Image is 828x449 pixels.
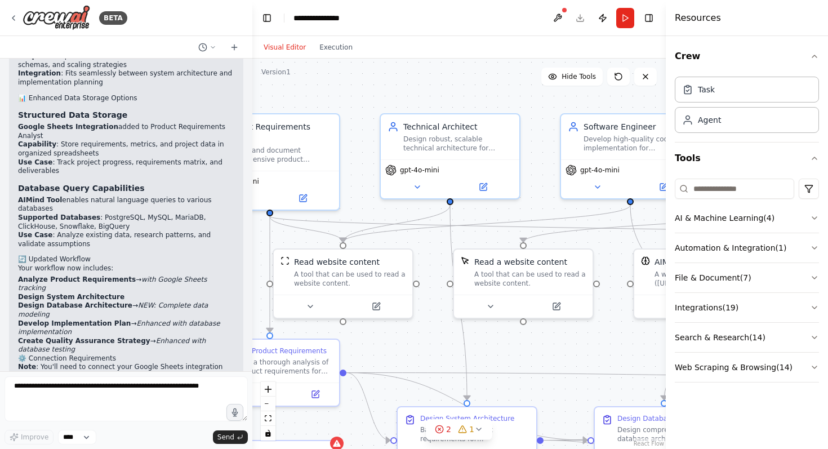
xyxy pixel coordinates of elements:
div: Design robust, scalable technical architecture for {product_name}, including system components, d... [403,135,513,153]
div: AIMind Tool [655,256,699,268]
li: enables natural language queries to various databases [18,196,234,214]
div: Read website content [294,256,380,268]
div: ScrapeElementFromWebsiteToolRead a website contentA tool that can be used to read a website content. [453,248,594,319]
li: added to Product Requirements Analyst [18,123,234,140]
img: ScrapeWebsiteTool [281,256,290,265]
div: Analyze Product RequirementsConduct a thorough analysis of the product requirements for {product_... [199,339,340,407]
g: Edge from c90057cf-aa1c-4ce4-bd0f-09ab4bce8fcd to 79b4357c-d32e-47b9-a6a2-039fdaf5142f [337,205,636,242]
button: fit view [261,411,275,426]
button: Web Scraping & Browsing(14) [675,353,819,382]
a: React Flow attribution [634,441,664,447]
strong: Google Sheets Integration [18,123,118,131]
g: Edge from 42222242-279e-4a1e-be36-54e90cca279c to e4e2b63d-6341-473b-9640-ff8931d774a1 [346,367,390,446]
div: Technical Architect [403,121,513,132]
div: Product Requirements AnalystAnalyze and document comprehensive product requirements for {product_... [199,113,340,211]
strong: Use Case [18,231,52,239]
button: Open in side panel [451,180,515,194]
button: Crew [675,41,819,72]
li: : Fits seamlessly between system architecture and implementation planning [18,69,234,87]
button: Hide Tools [541,68,603,86]
span: gpt-4o-mini [580,166,620,175]
button: Hide left sidebar [259,10,275,26]
button: Automation & Integration(1) [675,233,819,263]
button: zoom out [261,397,275,411]
div: A tool that can be used to read a website content. [474,270,586,288]
strong: Create Quality Assurance Strategy [18,337,150,345]
div: Analyze and document comprehensive product requirements for {product_name}, ensuring all stakehol... [223,146,332,164]
button: Start a new chat [225,41,243,54]
button: Switch to previous chat [194,41,221,54]
button: Integrations(19) [675,293,819,322]
img: Logo [23,5,90,30]
button: 21 [426,419,492,440]
g: Edge from 0c970a8c-e48e-4b94-9d87-79bc8d30a0a2 to 79b4357c-d32e-47b9-a6a2-039fdaf5142f [264,216,349,242]
strong: Database Query Capabilities [18,184,145,193]
h2: 🔄 Updated Workflow [18,255,234,264]
div: A tool that can be used to read a website content. [294,270,406,288]
span: Hide Tools [562,72,596,81]
g: Edge from 662cf502-e43b-48ba-85f8-a2e1b2399123 to 79b4357c-d32e-47b9-a6a2-039fdaf5142f [337,205,456,242]
img: ScrapeElementFromWebsiteTool [461,256,470,265]
button: Tools [675,143,819,174]
button: AI & Machine Learning(4) [675,203,819,233]
div: Tools [675,174,819,392]
button: Send [213,430,248,444]
h2: 📊 Enhanced Data Storage Options [18,94,234,103]
em: Enhanced with database testing [18,337,206,354]
div: A wrapper around [AI-Minds]([URL][DOMAIN_NAME]). Useful for when you need answers to questions fr... [655,270,766,288]
strong: Integration [18,69,61,77]
li: : Complete database architecture document with ERDs, schemas, and scaling strategies [18,52,234,69]
strong: AIMind Tool [18,196,62,204]
div: Design comprehensive database architecture for {product_name} based on the product requirements a... [617,425,727,443]
button: Search & Research(14) [675,323,819,352]
div: Read a website content [474,256,567,268]
li: → [18,275,234,293]
div: Analyze Product Requirements [223,346,327,355]
div: Conduct a thorough analysis of the product requirements for {product_name}. Research similar prod... [223,358,332,376]
h2: ⚙️ Connection Requirements [18,354,234,363]
div: Crew [675,72,819,142]
li: → [18,319,234,337]
strong: Develop Implementation Plan [18,319,131,327]
div: Based on the product requirements for {product_name}, design a comprehensive system architecture.... [420,425,529,443]
h4: Resources [675,11,721,25]
strong: Note [18,363,36,371]
em: with Google Sheets tracking [18,275,207,292]
div: Software Engineer [584,121,693,132]
strong: Use Case [18,158,52,166]
button: Execution [313,41,359,54]
img: AIMindTool [641,256,650,265]
div: Task [698,84,715,95]
div: Design System Architecture [420,414,514,423]
button: Click to speak your automation idea [226,404,243,421]
div: AIMindToolAIMind ToolA wrapper around [AI-Minds]([URL][DOMAIN_NAME]). Useful for when you need an... [633,248,774,319]
li: : PostgreSQL, MySQL, MariaDB, ClickHouse, Snowflake, BigQuery [18,214,234,231]
strong: Supported Databases [18,214,100,221]
div: Product Requirements Analyst [223,121,332,144]
li: → [18,301,234,319]
em: NEW: Complete data modeling [18,301,208,318]
span: gpt-4o-mini [400,166,439,175]
div: BETA [99,11,127,25]
g: Edge from cbf16c4c-0ce5-4f79-98fc-171750d5227b to d4450c04-3542-49c2-9479-1b0fbdf10380 [518,205,816,242]
strong: Structured Data Storage [18,110,127,119]
button: Hide right sidebar [641,10,657,26]
p: : You'll need to connect your Google Sheets integration before running the workflow. The system w... [18,363,234,389]
li: : Store requirements, metrics, and project data in organized spreadsheets [18,140,234,158]
button: toggle interactivity [261,426,275,441]
span: Send [217,433,234,442]
button: Open in side panel [344,300,408,313]
li: → [18,337,234,354]
li: : Analyze existing data, research patterns, and validate assumptions [18,231,234,248]
strong: Design System Architecture [18,293,124,301]
g: Edge from 0c970a8c-e48e-4b94-9d87-79bc8d30a0a2 to 42222242-279e-4a1e-be36-54e90cca279c [264,216,275,332]
button: Open in side panel [296,388,335,401]
div: Software EngineerDevelop high-quality code implementation for {product_name} following the techni... [560,113,701,199]
span: 2 [446,424,451,435]
div: ScrapeWebsiteToolRead website contentA tool that can be used to read a website content. [273,248,413,319]
g: Edge from 662cf502-e43b-48ba-85f8-a2e1b2399123 to e4e2b63d-6341-473b-9640-ff8931d774a1 [444,205,473,400]
li: : Track project progress, requirements matrix, and deliverables [18,158,234,176]
strong: Analyze Product Requirements [18,275,136,283]
div: React Flow controls [261,382,275,441]
button: Visual Editor [257,41,313,54]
